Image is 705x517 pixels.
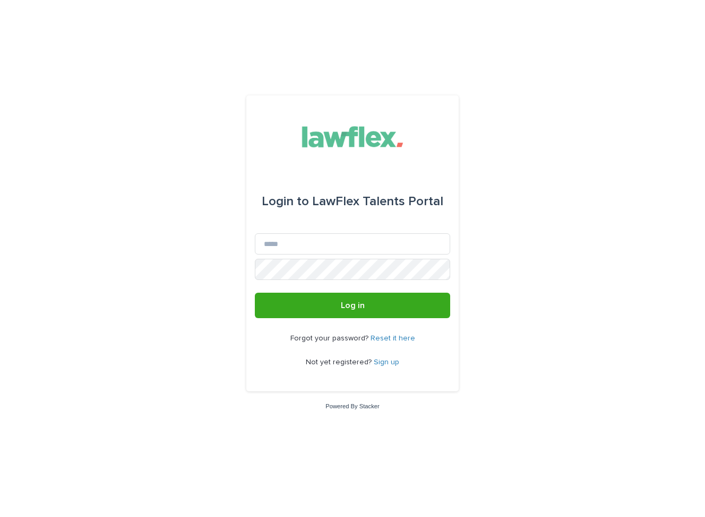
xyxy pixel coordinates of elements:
[262,195,309,208] span: Login to
[290,335,371,342] span: Forgot your password?
[293,121,412,153] img: Gnvw4qrBSHOAfo8VMhG6
[374,358,399,366] a: Sign up
[306,358,374,366] span: Not yet registered?
[262,187,443,216] div: LawFlex Talents Portal
[325,403,379,409] a: Powered By Stacker
[255,293,450,318] button: Log in
[341,301,365,310] span: Log in
[371,335,415,342] a: Reset it here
